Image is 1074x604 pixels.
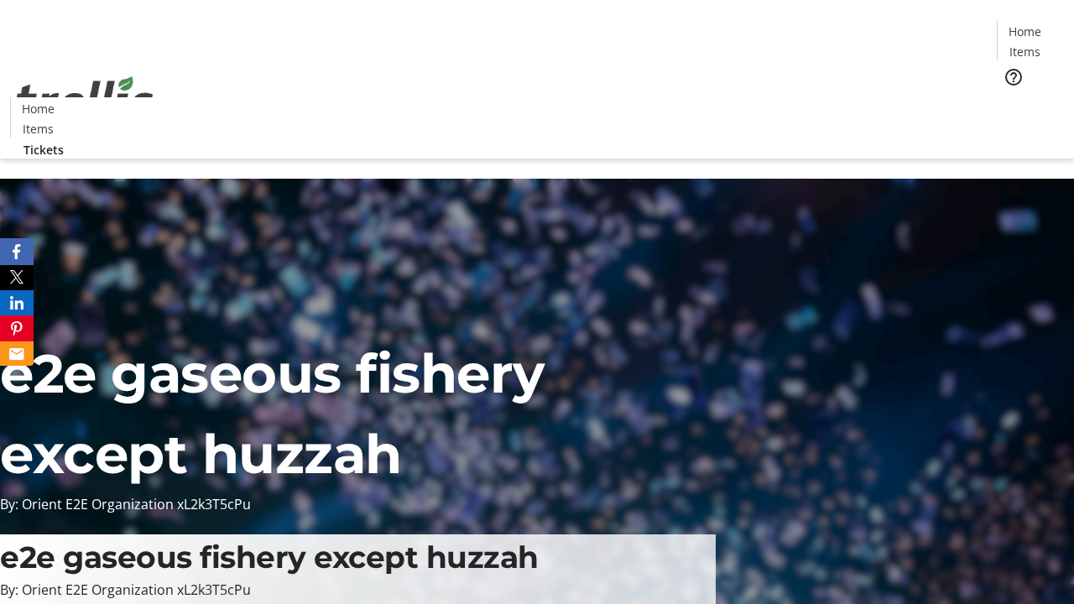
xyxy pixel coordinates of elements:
a: Tickets [10,141,77,159]
a: Items [998,43,1051,60]
a: Home [11,100,65,117]
span: Items [23,120,54,138]
button: Help [997,60,1030,94]
img: Orient E2E Organization xL2k3T5cPu's Logo [10,58,159,142]
span: Tickets [23,141,64,159]
span: Items [1009,43,1040,60]
span: Home [22,100,55,117]
a: Tickets [997,97,1064,115]
span: Home [1009,23,1041,40]
span: Tickets [1010,97,1051,115]
a: Items [11,120,65,138]
a: Home [998,23,1051,40]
